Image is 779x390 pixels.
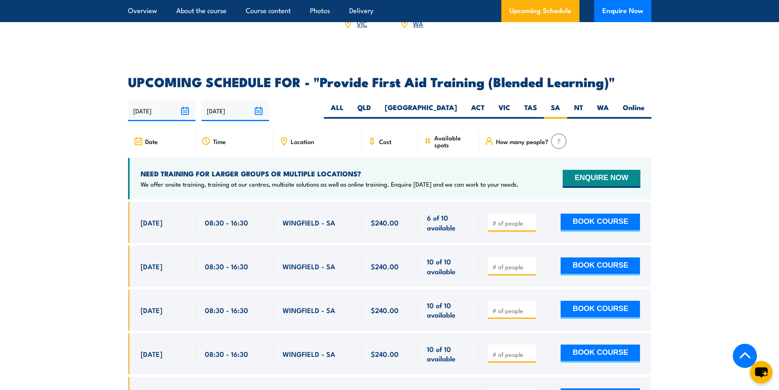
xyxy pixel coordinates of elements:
span: 08:30 - 16:30 [205,218,248,227]
button: BOOK COURSE [561,345,640,363]
input: # of people [492,350,533,358]
p: We offer onsite training, training at our centres, multisite solutions as well as online training... [141,180,519,188]
span: 08:30 - 16:30 [205,305,248,315]
span: [DATE] [141,218,162,227]
span: WINGFIELD - SA [283,305,335,315]
label: ACT [464,103,492,119]
span: [DATE] [141,305,162,315]
input: # of people [492,307,533,315]
a: VIC [357,18,367,28]
label: Online [616,103,651,119]
label: ALL [324,103,350,119]
button: BOOK COURSE [561,257,640,275]
span: 08:30 - 16:30 [205,262,248,271]
label: QLD [350,103,378,119]
label: TAS [517,103,544,119]
input: # of people [492,263,533,271]
span: WINGFIELD - SA [283,262,335,271]
span: 08:30 - 16:30 [205,349,248,358]
button: ENQUIRE NOW [563,170,640,188]
input: # of people [492,219,533,227]
span: 10 of 10 available [427,300,470,320]
button: chat-button [750,361,772,383]
span: Available spots [434,134,473,148]
h2: UPCOMING SCHEDULE FOR - "Provide First Aid Training (Blended Learning)" [128,76,651,87]
label: [GEOGRAPHIC_DATA] [378,103,464,119]
input: From date [128,100,195,121]
span: $240.00 [371,218,399,227]
a: WA [413,18,423,28]
button: BOOK COURSE [561,214,640,232]
span: How many people? [496,138,548,145]
label: SA [544,103,567,119]
span: Location [291,138,314,145]
span: WINGFIELD - SA [283,349,335,358]
span: Cost [379,138,391,145]
span: $240.00 [371,262,399,271]
label: VIC [492,103,517,119]
span: Time [213,138,226,145]
label: NT [567,103,590,119]
h4: NEED TRAINING FOR LARGER GROUPS OR MULTIPLE LOCATIONS? [141,169,519,178]
span: $240.00 [371,349,399,358]
span: Date [145,138,158,145]
span: 10 of 10 available [427,257,470,276]
span: 10 of 10 available [427,344,470,363]
button: BOOK COURSE [561,301,640,319]
label: WA [590,103,616,119]
span: [DATE] [141,349,162,358]
input: To date [202,100,269,121]
span: [DATE] [141,262,162,271]
span: $240.00 [371,305,399,315]
span: 6 of 10 available [427,213,470,232]
span: WINGFIELD - SA [283,218,335,227]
